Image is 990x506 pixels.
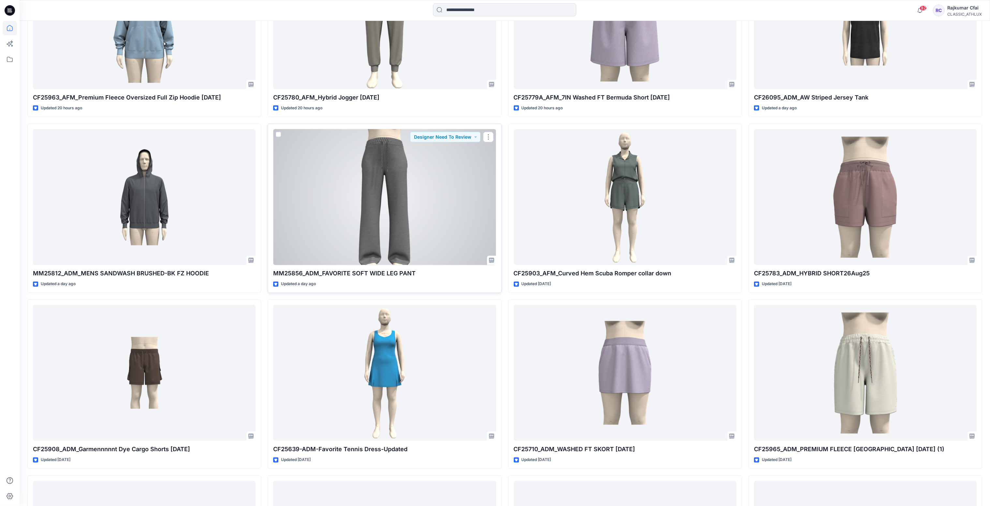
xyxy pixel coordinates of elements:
[754,93,977,102] p: CF26095_ADM_AW Striped Jersey Tank
[514,445,736,454] p: CF25710_ADM_WASHED FT SKORT [DATE]
[514,269,736,278] p: CF25903_AFM_Curved Hem Scuba Romper collar down
[41,281,76,287] p: Updated a day ago
[273,93,496,102] p: CF25780_AFM_Hybrid Jogger [DATE]
[522,105,563,112] p: Updated 20 hours ago
[33,305,256,441] a: CF25908_ADM_Garmennnnnt Dye Cargo Shorts 28AUG25
[273,305,496,441] a: CF25639-ADM-Favorite Tennis Dress-Updated
[947,12,982,17] div: CLASSIC_ATHLUX
[522,456,551,463] p: Updated [DATE]
[281,281,316,287] p: Updated a day ago
[933,5,945,16] div: RC
[33,445,256,454] p: CF25908_ADM_Garmennnnnt Dye Cargo Shorts [DATE]
[41,456,70,463] p: Updated [DATE]
[273,129,496,265] a: MM25856_ADM_FAVORITE SOFT WIDE LEG PANT
[33,93,256,102] p: CF25963_AFM_Premium Fleece Oversized Full Zip Hoodie [DATE]
[273,269,496,278] p: MM25856_ADM_FAVORITE SOFT WIDE LEG PANT
[514,129,736,265] a: CF25903_AFM_Curved Hem Scuba Romper collar down
[522,281,551,287] p: Updated [DATE]
[762,105,797,112] p: Updated a day ago
[754,445,977,454] p: CF25965_ADM_PREMIUM FLEECE [GEOGRAPHIC_DATA] [DATE] (1)
[754,305,977,441] a: CF25965_ADM_PREMIUM FLEECE BERMUDA 25AUG25 (1)
[33,129,256,265] a: MM25812_ADM_MENS SANDWASH BRUSHED-BK FZ HOODIE
[762,281,791,287] p: Updated [DATE]
[514,93,736,102] p: CF25779A_AFM_7IN Washed FT Bermuda Short [DATE]
[947,4,982,12] div: Rajkumar Cfai
[514,305,736,441] a: CF25710_ADM_WASHED FT SKORT 26Aug25
[41,105,82,112] p: Updated 20 hours ago
[754,129,977,265] a: CF25783_ADM_HYBRID SHORT26Aug25
[33,269,256,278] p: MM25812_ADM_MENS SANDWASH BRUSHED-BK FZ HOODIE
[273,445,496,454] p: CF25639-ADM-Favorite Tennis Dress-Updated
[762,456,791,463] p: Updated [DATE]
[281,105,322,112] p: Updated 20 hours ago
[281,456,311,463] p: Updated [DATE]
[754,269,977,278] p: CF25783_ADM_HYBRID SHORT26Aug25
[920,6,927,11] span: 82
